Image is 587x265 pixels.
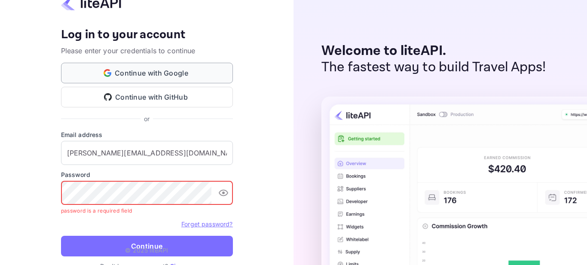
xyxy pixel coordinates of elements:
[61,236,233,256] button: Continue
[144,114,150,123] p: or
[321,59,546,76] p: The fastest way to build Travel Apps!
[61,27,233,43] h4: Log in to your account
[125,246,168,255] p: © 2025 liteAPI
[321,43,546,59] p: Welcome to liteAPI.
[61,170,233,179] label: Password
[61,63,233,83] button: Continue with Google
[181,219,232,228] a: Forget password?
[61,130,233,139] label: Email address
[61,46,233,56] p: Please enter your credentials to continue
[181,220,232,228] a: Forget password?
[61,141,233,165] input: Enter your email address
[61,207,227,215] p: password is a required field
[215,184,232,201] button: toggle password visibility
[61,87,233,107] button: Continue with GitHub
